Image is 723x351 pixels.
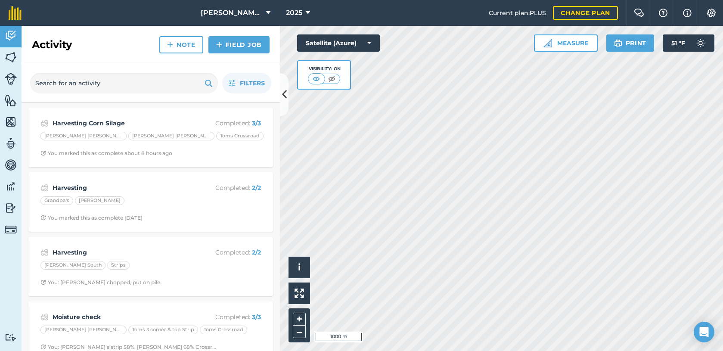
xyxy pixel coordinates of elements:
span: 2025 [286,8,302,18]
img: svg+xml;base64,PHN2ZyB4bWxucz0iaHR0cDovL3d3dy53My5vcmcvMjAwMC9zdmciIHdpZHRoPSI1NiIgaGVpZ2h0PSI2MC... [5,94,17,107]
button: i [289,257,310,278]
span: 51 ° F [671,34,685,52]
img: svg+xml;base64,PHN2ZyB4bWxucz0iaHR0cDovL3d3dy53My5vcmcvMjAwMC9zdmciIHdpZHRoPSI1NiIgaGVpZ2h0PSI2MC... [5,51,17,64]
div: Grandpa's [40,196,73,205]
p: Completed : [192,118,261,128]
button: – [293,326,306,338]
strong: 3 / 3 [252,313,261,321]
div: [PERSON_NAME] [PERSON_NAME] [128,132,214,140]
div: [PERSON_NAME] [PERSON_NAME] [40,132,127,140]
a: Change plan [553,6,618,20]
div: Strips [107,261,130,270]
img: Four arrows, one pointing top left, one top right, one bottom right and the last bottom left [295,289,304,298]
img: Clock with arrow pointing clockwise [40,280,46,285]
img: svg+xml;base64,PHN2ZyB4bWxucz0iaHR0cDovL3d3dy53My5vcmcvMjAwMC9zdmciIHdpZHRoPSIxNCIgaGVpZ2h0PSIyNC... [216,40,222,50]
span: Current plan : PLUS [489,8,546,18]
img: Two speech bubbles overlapping with the left bubble in the forefront [634,9,644,17]
img: svg+xml;base64,PHN2ZyB4bWxucz0iaHR0cDovL3d3dy53My5vcmcvMjAwMC9zdmciIHdpZHRoPSIxNyIgaGVpZ2h0PSIxNy... [683,8,692,18]
button: + [293,313,306,326]
p: Completed : [192,312,261,322]
span: i [298,262,301,273]
div: Toms Crossroad [216,132,264,140]
img: svg+xml;base64,PHN2ZyB4bWxucz0iaHR0cDovL3d3dy53My5vcmcvMjAwMC9zdmciIHdpZHRoPSI1MCIgaGVpZ2h0PSI0MC... [311,75,322,83]
img: svg+xml;base64,PHN2ZyB4bWxucz0iaHR0cDovL3d3dy53My5vcmcvMjAwMC9zdmciIHdpZHRoPSIxOSIgaGVpZ2h0PSIyNC... [205,78,213,88]
strong: Harvesting [53,183,189,193]
a: Field Job [208,36,270,53]
img: svg+xml;base64,PD94bWwgdmVyc2lvbj0iMS4wIiBlbmNvZGluZz0idXRmLTgiPz4KPCEtLSBHZW5lcmF0b3I6IEFkb2JlIE... [5,29,17,42]
div: Toms Crossroad [200,326,247,334]
p: Completed : [192,183,261,193]
img: svg+xml;base64,PHN2ZyB4bWxucz0iaHR0cDovL3d3dy53My5vcmcvMjAwMC9zdmciIHdpZHRoPSI1MCIgaGVpZ2h0PSI0MC... [326,75,337,83]
strong: 3 / 3 [252,119,261,127]
strong: 2 / 2 [252,248,261,256]
img: svg+xml;base64,PD94bWwgdmVyc2lvbj0iMS4wIiBlbmNvZGluZz0idXRmLTgiPz4KPCEtLSBHZW5lcmF0b3I6IEFkb2JlIE... [692,34,709,52]
div: Visibility: On [308,65,341,72]
img: svg+xml;base64,PD94bWwgdmVyc2lvbj0iMS4wIiBlbmNvZGluZz0idXRmLTgiPz4KPCEtLSBHZW5lcmF0b3I6IEFkb2JlIE... [5,180,17,193]
img: Ruler icon [543,39,552,47]
span: Filters [240,78,265,88]
img: svg+xml;base64,PD94bWwgdmVyc2lvbj0iMS4wIiBlbmNvZGluZz0idXRmLTgiPz4KPCEtLSBHZW5lcmF0b3I6IEFkb2JlIE... [5,73,17,85]
img: A question mark icon [658,9,668,17]
div: Toms 3 corner & top Strip [128,326,198,334]
img: svg+xml;base64,PD94bWwgdmVyc2lvbj0iMS4wIiBlbmNvZGluZz0idXRmLTgiPz4KPCEtLSBHZW5lcmF0b3I6IEFkb2JlIE... [5,137,17,150]
img: Clock with arrow pointing clockwise [40,344,46,350]
button: Satellite (Azure) [297,34,380,52]
img: svg+xml;base64,PHN2ZyB4bWxucz0iaHR0cDovL3d3dy53My5vcmcvMjAwMC9zdmciIHdpZHRoPSIxNCIgaGVpZ2h0PSIyNC... [167,40,173,50]
p: Completed : [192,248,261,257]
strong: 2 / 2 [252,184,261,192]
img: svg+xml;base64,PD94bWwgdmVyc2lvbj0iMS4wIiBlbmNvZGluZz0idXRmLTgiPz4KPCEtLSBHZW5lcmF0b3I6IEFkb2JlIE... [5,224,17,236]
div: You marked this as complete about 8 hours ago [40,150,172,157]
strong: Moisture check [53,312,189,322]
input: Search for an activity [30,73,218,93]
span: [PERSON_NAME] Farms [201,8,263,18]
img: svg+xml;base64,PHN2ZyB4bWxucz0iaHR0cDovL3d3dy53My5vcmcvMjAwMC9zdmciIHdpZHRoPSI1NiIgaGVpZ2h0PSI2MC... [5,115,17,128]
img: Clock with arrow pointing clockwise [40,215,46,221]
a: HarvestingCompleted: 2/2Grandpa's[PERSON_NAME]Clock with arrow pointing clockwiseYou marked this ... [34,177,268,227]
div: You: [PERSON_NAME]'s strip 58%, [PERSON_NAME] 68% Crossr... [40,344,216,351]
a: Note [159,36,203,53]
button: Measure [534,34,598,52]
div: [PERSON_NAME] [PERSON_NAME] [40,326,127,334]
img: svg+xml;base64,PD94bWwgdmVyc2lvbj0iMS4wIiBlbmNvZGluZz0idXRmLTgiPz4KPCEtLSBHZW5lcmF0b3I6IEFkb2JlIE... [5,333,17,342]
div: [PERSON_NAME] [75,196,124,205]
div: You: [PERSON_NAME] chopped, put on pile. [40,279,161,286]
img: svg+xml;base64,PD94bWwgdmVyc2lvbj0iMS4wIiBlbmNvZGluZz0idXRmLTgiPz4KPCEtLSBHZW5lcmF0b3I6IEFkb2JlIE... [5,158,17,171]
a: Harvesting Corn SilageCompleted: 3/3[PERSON_NAME] [PERSON_NAME][PERSON_NAME] [PERSON_NAME]Toms Cr... [34,113,268,162]
img: svg+xml;base64,PHN2ZyB4bWxucz0iaHR0cDovL3d3dy53My5vcmcvMjAwMC9zdmciIHdpZHRoPSIxOSIgaGVpZ2h0PSIyNC... [614,38,622,48]
img: svg+xml;base64,PD94bWwgdmVyc2lvbj0iMS4wIiBlbmNvZGluZz0idXRmLTgiPz4KPCEtLSBHZW5lcmF0b3I6IEFkb2JlIE... [40,183,49,193]
strong: Harvesting [53,248,189,257]
img: svg+xml;base64,PD94bWwgdmVyc2lvbj0iMS4wIiBlbmNvZGluZz0idXRmLTgiPz4KPCEtLSBHZW5lcmF0b3I6IEFkb2JlIE... [40,312,49,322]
button: Print [606,34,655,52]
img: svg+xml;base64,PD94bWwgdmVyc2lvbj0iMS4wIiBlbmNvZGluZz0idXRmLTgiPz4KPCEtLSBHZW5lcmF0b3I6IEFkb2JlIE... [40,118,49,128]
div: Open Intercom Messenger [694,322,714,342]
h2: Activity [32,38,72,52]
img: fieldmargin Logo [9,6,22,20]
button: Filters [222,73,271,93]
div: You marked this as complete [DATE] [40,214,143,221]
img: Clock with arrow pointing clockwise [40,150,46,156]
div: [PERSON_NAME] South [40,261,106,270]
img: A cog icon [706,9,717,17]
img: svg+xml;base64,PD94bWwgdmVyc2lvbj0iMS4wIiBlbmNvZGluZz0idXRmLTgiPz4KPCEtLSBHZW5lcmF0b3I6IEFkb2JlIE... [40,247,49,258]
img: svg+xml;base64,PD94bWwgdmVyc2lvbj0iMS4wIiBlbmNvZGluZz0idXRmLTgiPz4KPCEtLSBHZW5lcmF0b3I6IEFkb2JlIE... [5,202,17,214]
strong: Harvesting Corn Silage [53,118,189,128]
a: HarvestingCompleted: 2/2[PERSON_NAME] SouthStripsClock with arrow pointing clockwiseYou: [PERSON_... [34,242,268,291]
button: 51 °F [663,34,714,52]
